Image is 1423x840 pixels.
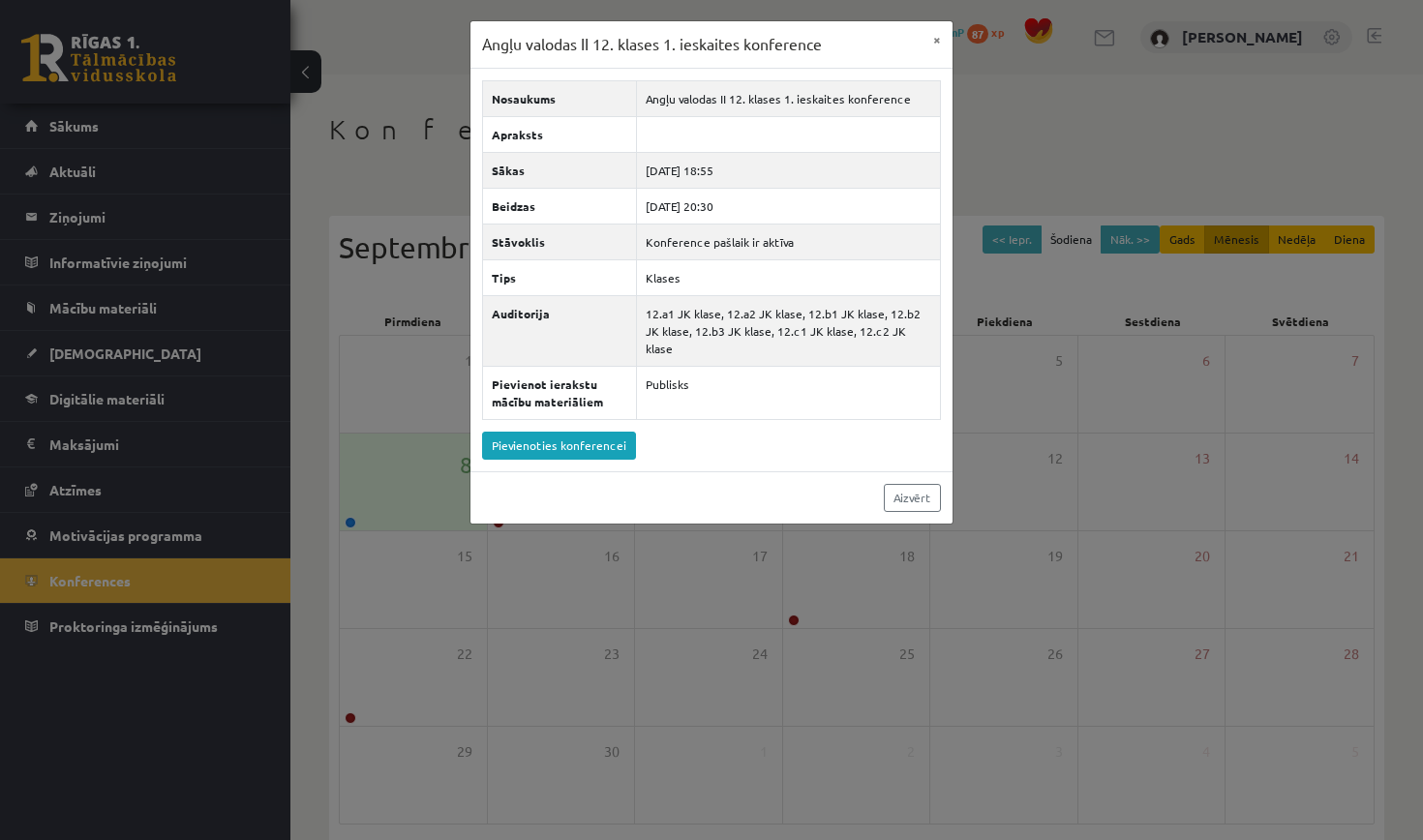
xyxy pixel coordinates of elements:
[636,259,940,295] td: Klases
[483,188,637,224] th: Beidzas
[922,21,953,58] button: ×
[482,33,822,56] h3: Angļu valodas II 12. klases 1. ieskaites konference
[483,116,637,152] th: Apraksts
[636,80,940,116] td: Angļu valodas II 12. klases 1. ieskaites konference
[483,80,637,116] th: Nosaukums
[483,295,637,366] th: Auditorija
[483,224,637,259] th: Stāvoklis
[483,366,637,419] th: Pievienot ierakstu mācību materiāliem
[483,259,637,295] th: Tips
[636,152,940,188] td: [DATE] 18:55
[483,152,637,188] th: Sākas
[636,295,940,366] td: 12.a1 JK klase, 12.a2 JK klase, 12.b1 JK klase, 12.b2 JK klase, 12.b3 JK klase, 12.c1 JK klase, 1...
[482,432,636,460] a: Pievienoties konferencei
[636,188,940,224] td: [DATE] 20:30
[884,484,941,512] a: Aizvērt
[636,224,940,259] td: Konference pašlaik ir aktīva
[636,366,940,419] td: Publisks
